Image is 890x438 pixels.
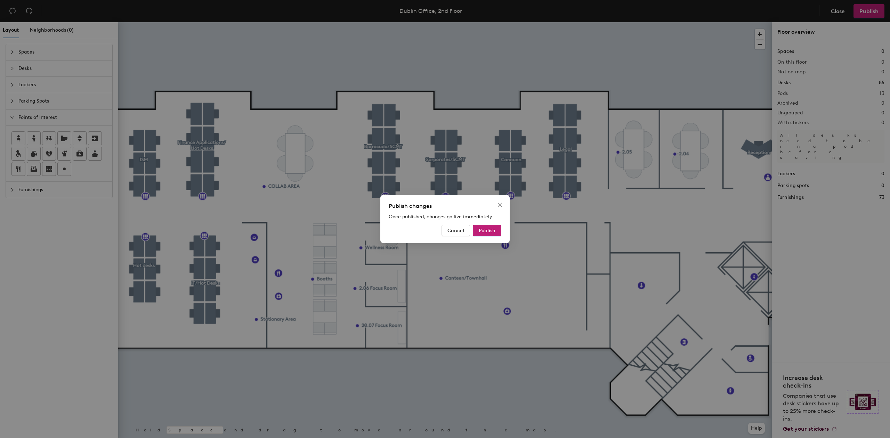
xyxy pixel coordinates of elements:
span: Close [494,202,505,208]
span: close [497,202,503,208]
span: Once published, changes go live immediately [389,214,492,220]
button: Cancel [442,225,470,236]
span: Cancel [447,228,464,234]
div: Publish changes [389,202,501,210]
span: Publish [479,228,495,234]
button: Close [494,199,505,210]
button: Publish [473,225,501,236]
